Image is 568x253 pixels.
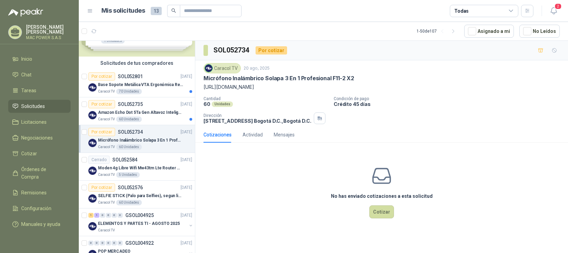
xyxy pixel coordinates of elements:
p: [DATE] [181,129,192,135]
p: Cantidad [203,96,328,101]
a: Configuración [8,202,71,215]
div: Solicitudes de tus compradores [79,57,195,70]
div: 60 Unidades [116,200,142,205]
p: Crédito 45 días [334,101,565,107]
a: Remisiones [8,186,71,199]
div: 5 Unidades [116,172,140,178]
div: Por cotizar [88,100,115,108]
button: No Leídos [519,25,560,38]
div: 0 [118,213,123,218]
a: Órdenes de Compra [8,163,71,183]
div: Unidades [212,101,233,107]
span: search [171,8,176,13]
button: Cotizar [369,205,394,218]
a: Manuales y ayuda [8,218,71,231]
p: Base Sopote Metálica VTA Ergonómica Retráctil para Portátil [98,82,183,88]
div: 0 [94,241,99,245]
span: Licitaciones [21,118,47,126]
span: Tareas [21,87,36,94]
div: 0 [118,241,123,245]
p: Dirección [203,113,311,118]
div: 60 Unidades [116,117,142,122]
div: Mensajes [274,131,295,138]
p: [DATE] [181,73,192,80]
a: Chat [8,68,71,81]
span: Manuales y ayuda [21,220,60,228]
span: Chat [21,71,32,79]
div: 0 [112,213,117,218]
a: Solicitudes [8,100,71,113]
p: Caracol TV [98,172,115,178]
p: Caracol TV [98,228,115,233]
span: Remisiones [21,189,47,196]
a: Por cotizarSOL052734[DATE] Company LogoMicrófono Inalámbrico Solapa 3 En 1 Profesional F11-2 X2Ca... [79,125,195,153]
div: Cerrado [88,156,110,164]
div: 0 [88,241,94,245]
div: Cotizaciones [203,131,232,138]
img: Company Logo [88,111,97,119]
p: SOL052801 [118,74,143,79]
a: Licitaciones [8,116,71,129]
a: Cotizar [8,147,71,160]
div: Todas [454,7,469,15]
p: SOL052734 [118,130,143,134]
p: [URL][DOMAIN_NAME] [203,83,560,91]
p: SELFIE STICK (Palo para Selfies), segun link adjunto [98,193,183,199]
span: Configuración [21,205,51,212]
span: Cotizar [21,150,37,157]
div: 0 [100,213,105,218]
p: Micrófono Inalámbrico Solapa 3 En 1 Profesional F11-2 X2 [98,137,183,144]
span: Negociaciones [21,134,53,142]
p: SOL052576 [118,185,143,190]
p: ELEMENTOS Y PARTES TI - AGOSTO 2025 [98,220,180,227]
div: 0 [106,213,111,218]
img: Company Logo [88,167,97,175]
div: 1 [88,213,94,218]
a: Por cotizarSOL052576[DATE] Company LogoSELFIE STICK (Palo para Selfies), segun link adjuntoCaraco... [79,181,195,208]
img: Company Logo [205,64,212,72]
a: CerradoSOL052584[DATE] Company LogoModen 4g Libre Wifi Mw43tm Lte Router Móvil Internet 5ghzCarac... [79,153,195,181]
div: 70 Unidades [116,89,142,94]
p: Caracol TV [98,200,115,205]
img: Company Logo [88,194,97,203]
p: Micrófono Inalámbrico Solapa 3 En 1 Profesional F11-2 X2 [203,75,354,82]
div: 0 [100,241,105,245]
h3: SOL052734 [213,45,250,56]
button: 2 [547,5,560,17]
div: 0 [106,241,111,245]
span: 13 [151,7,162,15]
div: Por cotizar [256,46,287,55]
span: Inicio [21,55,32,63]
img: Company Logo [88,83,97,92]
button: Asignado a mi [464,25,514,38]
p: [DATE] [181,101,192,108]
img: Company Logo [88,222,97,230]
p: [DATE] [181,157,192,163]
div: Por cotizar [88,72,115,81]
p: Moden 4g Libre Wifi Mw43tm Lte Router Móvil Internet 5ghz [98,165,183,171]
div: Caracol TV [203,63,241,73]
div: Por cotizar [88,128,115,136]
img: Logo peakr [8,8,43,16]
a: Tareas [8,84,71,97]
a: Por cotizarSOL052735[DATE] Company LogoAmazon Echo Dot 5Ta Gen Altavoz Inteligente Alexa AzulCara... [79,97,195,125]
div: 1 [94,213,99,218]
a: Inicio [8,52,71,65]
h3: No has enviado cotizaciones a esta solicitud [331,192,433,200]
p: [STREET_ADDRESS] Bogotá D.C. , Bogotá D.C. [203,118,311,124]
p: Amazon Echo Dot 5Ta Gen Altavoz Inteligente Alexa Azul [98,109,183,116]
a: Por cotizarSOL052801[DATE] Company LogoBase Sopote Metálica VTA Ergonómica Retráctil para Portáti... [79,70,195,97]
p: [PERSON_NAME] [PERSON_NAME] [26,25,71,34]
div: 60 Unidades [116,144,142,150]
p: Caracol TV [98,117,115,122]
a: Negociaciones [8,131,71,144]
a: 1 1 0 0 0 0 GSOL004925[DATE] Company LogoELEMENTOS Y PARTES TI - AGOSTO 2025Caracol TV [88,211,194,233]
p: SOL052735 [118,102,143,107]
p: [DATE] [181,240,192,246]
p: GSOL004925 [125,213,154,218]
p: GSOL004922 [125,241,154,245]
img: Company Logo [88,139,97,147]
p: Condición de pago [334,96,565,101]
p: [DATE] [181,212,192,219]
p: SOL052584 [112,157,137,162]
